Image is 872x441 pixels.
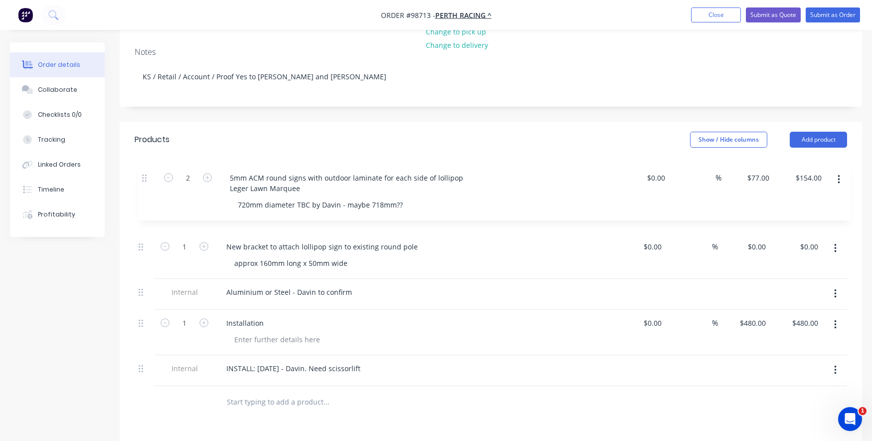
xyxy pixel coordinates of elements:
div: Tracking [38,135,65,144]
div: Checklists 0/0 [38,110,82,119]
div: Notes [135,47,847,57]
span: Internal [159,287,210,297]
button: Change to delivery [420,38,493,52]
div: Cost [613,158,666,178]
div: Markup [666,158,718,178]
div: Order details [38,60,80,69]
div: KS / Retail / Account / Proof Yes to [PERSON_NAME] and [PERSON_NAME] [135,61,847,92]
button: Close [691,7,741,22]
div: Products [135,134,170,146]
span: Order #98713 - [381,10,435,20]
iframe: Intercom live chat [838,407,862,431]
button: Linked Orders [10,152,105,177]
div: Total [770,158,822,178]
button: Tracking [10,127,105,152]
button: Change to pick up [420,24,491,38]
div: Price [718,158,770,178]
span: % [712,241,718,252]
button: Submit as Order [806,7,860,22]
div: Profitability [38,210,75,219]
div: INSTALL: [DATE] - Davin. Need scissorlift [218,361,368,376]
button: Show / Hide columns [690,132,767,148]
button: Order details [10,52,105,77]
div: approx 160mm long x 50mm wide [226,256,355,270]
div: New bracket to attach lollipop sign to existing round pole [218,239,426,254]
button: Timeline [10,177,105,202]
button: Checklists 0/0 [10,102,105,127]
a: Perth Racing ^ [435,10,492,20]
input: Start typing to add a product... [226,392,426,412]
button: Submit as Quote [746,7,801,22]
button: Collaborate [10,77,105,102]
div: Aluminium or Steel - Davin to confirm [218,285,360,299]
span: 1 [859,407,867,415]
span: % [712,317,718,329]
div: Qty [155,158,214,178]
div: Collaborate [38,85,77,94]
span: Internal [159,363,210,374]
div: Timeline [38,185,64,194]
div: Installation [218,316,272,330]
img: Factory [18,7,33,22]
button: Add product [790,132,847,148]
button: Profitability [10,202,105,227]
div: Linked Orders [38,160,81,169]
